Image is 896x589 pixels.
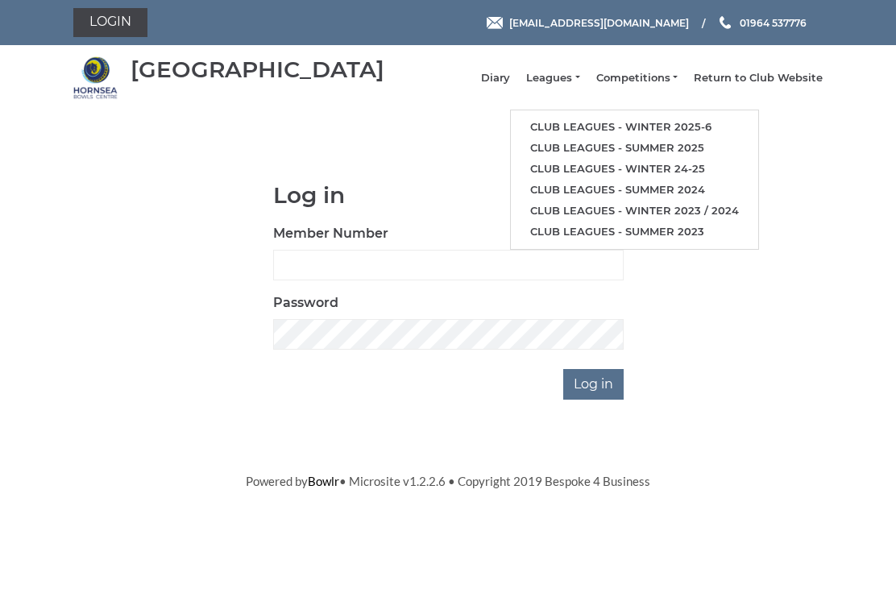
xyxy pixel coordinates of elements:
[509,16,689,28] span: [EMAIL_ADDRESS][DOMAIN_NAME]
[511,222,758,243] a: Club leagues - Summer 2023
[563,369,624,400] input: Log in
[73,56,118,100] img: Hornsea Bowls Centre
[720,16,731,29] img: Phone us
[511,180,758,201] a: Club leagues - Summer 2024
[694,71,823,85] a: Return to Club Website
[246,474,650,488] span: Powered by • Microsite v1.2.2.6 • Copyright 2019 Bespoke 4 Business
[481,71,510,85] a: Diary
[511,138,758,159] a: Club leagues - Summer 2025
[510,110,759,249] ul: Leagues
[487,17,503,29] img: Email
[308,474,339,488] a: Bowlr
[487,15,689,31] a: Email [EMAIL_ADDRESS][DOMAIN_NAME]
[717,15,807,31] a: Phone us 01964 537776
[596,71,678,85] a: Competitions
[273,224,388,243] label: Member Number
[273,293,338,313] label: Password
[511,201,758,222] a: Club leagues - Winter 2023 / 2024
[511,117,758,138] a: Club leagues - Winter 2025-6
[131,57,384,82] div: [GEOGRAPHIC_DATA]
[273,183,624,208] h1: Log in
[526,71,579,85] a: Leagues
[740,16,807,28] span: 01964 537776
[73,8,147,37] a: Login
[511,159,758,180] a: Club leagues - Winter 24-25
